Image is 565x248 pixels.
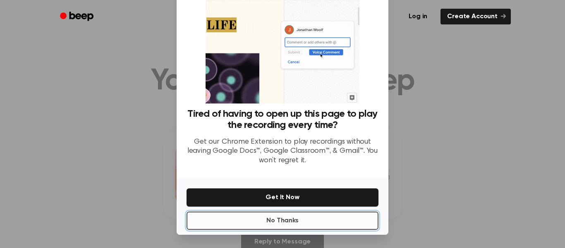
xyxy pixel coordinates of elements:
button: Get It Now [187,188,378,207]
a: Beep [54,9,101,25]
a: Log in [400,7,436,26]
p: Get our Chrome Extension to play recordings without leaving Google Docs™, Google Classroom™, & Gm... [187,137,378,166]
button: No Thanks [187,212,378,230]
a: Create Account [441,9,511,24]
h3: Tired of having to open up this page to play the recording every time? [187,108,378,131]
